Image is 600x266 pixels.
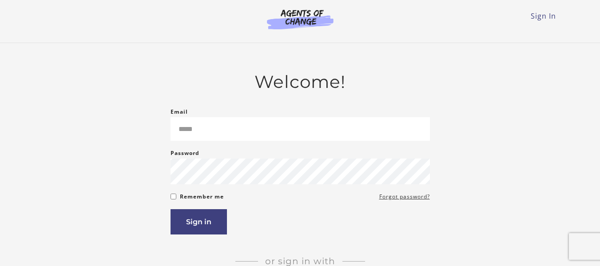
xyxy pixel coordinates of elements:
button: Sign in [171,209,227,234]
label: Email [171,107,188,117]
h2: Welcome! [171,71,430,92]
label: Remember me [180,191,224,202]
img: Agents of Change Logo [258,9,343,29]
label: Password [171,148,199,159]
a: Forgot password? [379,191,430,202]
a: Sign In [531,11,556,21]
